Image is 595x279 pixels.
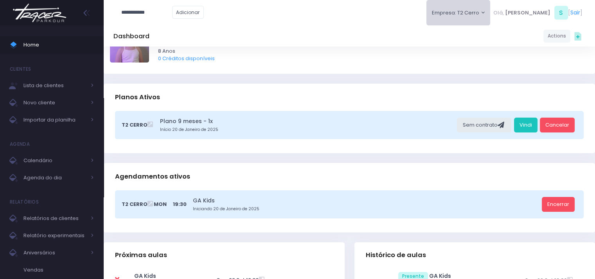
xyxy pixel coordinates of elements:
span: Olá, [493,9,504,17]
span: [PERSON_NAME] [505,9,550,17]
span: Vendas [23,265,94,275]
span: Mon [154,200,167,208]
span: Aniversários [23,248,86,258]
h4: Agenda [10,136,30,152]
span: T2 Cerro [122,200,147,208]
span: Novo cliente [23,98,86,108]
span: Lista de clientes [23,80,86,91]
span: Home [23,40,94,50]
a: 0 Créditos disponíveis [158,55,215,62]
a: Cancelar [540,118,575,132]
span: Importar da planilha [23,115,86,125]
a: Actions [543,30,570,43]
span: 19:30 [173,200,187,208]
a: Encerrar [542,197,575,212]
span: Histórico de aulas [366,251,426,259]
small: Início 20 de Janeiro de 2025 [160,127,455,133]
small: Iniciando 20 de Janeiro de 2025 [193,206,539,212]
div: Sem contrato [457,118,511,132]
span: Agenda do dia [23,173,86,183]
div: [ ] [490,4,585,21]
span: T2 Cerro [122,121,147,129]
span: Relatório experimentais [23,231,86,241]
span: Relatórios de clientes [23,213,86,224]
a: GA Kids [193,197,539,205]
span: 8 Anos [158,47,579,55]
a: Adicionar [172,6,204,19]
span: Calendário [23,156,86,166]
h4: Relatórios [10,194,39,210]
span: Próximas aulas [115,251,167,259]
a: Plano 9 meses - 1x [160,117,455,125]
a: Vindi [514,118,537,132]
h5: Dashboard [113,32,149,40]
a: Sair [570,9,580,17]
span: S [554,6,568,20]
h3: Planos Ativos [115,86,160,108]
h4: Clientes [10,61,31,77]
h3: Agendamentos ativos [115,165,190,188]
